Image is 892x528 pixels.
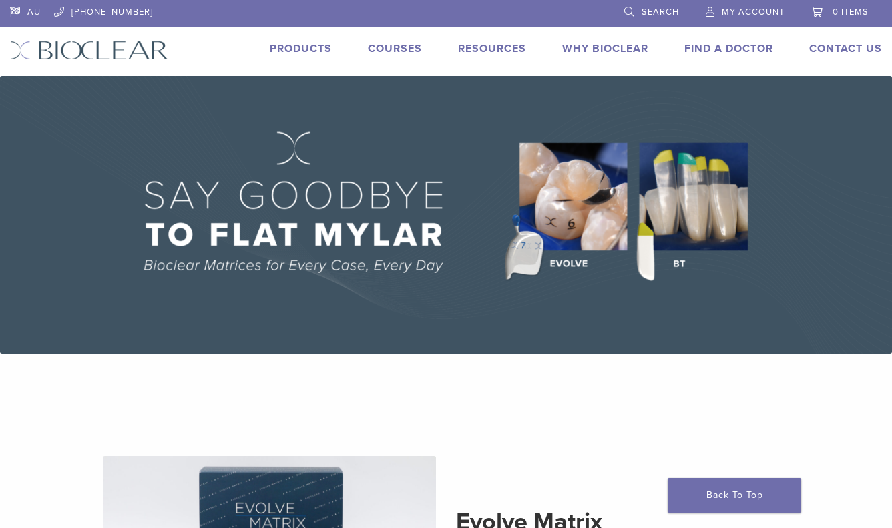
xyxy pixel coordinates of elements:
a: Why Bioclear [562,42,648,55]
a: Courses [368,42,422,55]
a: Products [270,42,332,55]
a: Resources [458,42,526,55]
span: 0 items [833,7,869,17]
a: Find A Doctor [684,42,773,55]
a: Contact Us [809,42,882,55]
span: My Account [722,7,785,17]
a: Back To Top [668,478,801,513]
img: Bioclear [10,41,168,60]
span: Search [642,7,679,17]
